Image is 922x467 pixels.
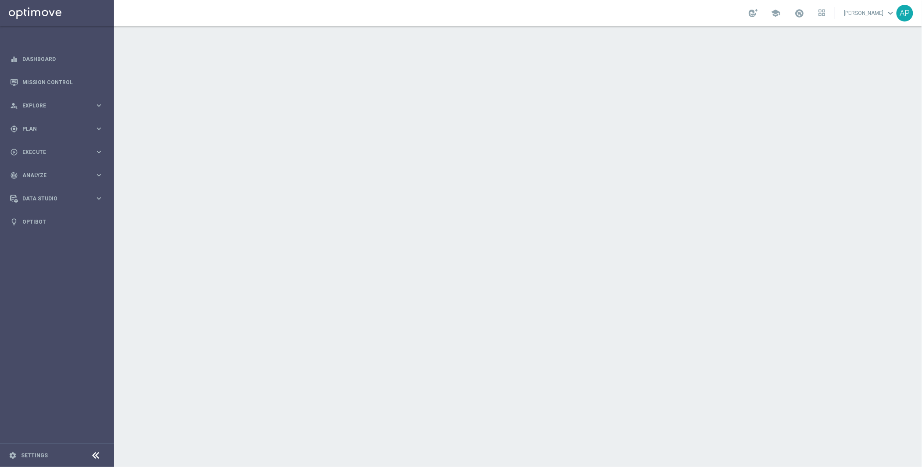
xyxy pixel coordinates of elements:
[22,173,95,178] span: Analyze
[10,195,104,202] button: Data Studio keyboard_arrow_right
[897,5,913,21] div: AP
[10,102,95,110] div: Explore
[10,218,18,226] i: lightbulb
[10,56,104,63] button: equalizer Dashboard
[10,102,104,109] button: person_search Explore keyboard_arrow_right
[10,171,18,179] i: track_changes
[10,47,103,71] div: Dashboard
[10,125,95,133] div: Plan
[10,149,104,156] button: play_circle_outline Execute keyboard_arrow_right
[10,125,104,132] button: gps_fixed Plan keyboard_arrow_right
[22,126,95,132] span: Plan
[10,148,18,156] i: play_circle_outline
[22,103,95,108] span: Explore
[95,194,103,203] i: keyboard_arrow_right
[10,55,18,63] i: equalizer
[22,196,95,201] span: Data Studio
[10,195,95,203] div: Data Studio
[95,125,103,133] i: keyboard_arrow_right
[22,71,103,94] a: Mission Control
[843,7,897,20] a: [PERSON_NAME]keyboard_arrow_down
[95,171,103,179] i: keyboard_arrow_right
[10,125,18,133] i: gps_fixed
[22,150,95,155] span: Execute
[886,8,896,18] span: keyboard_arrow_down
[10,218,104,225] button: lightbulb Optibot
[22,47,103,71] a: Dashboard
[10,172,104,179] button: track_changes Analyze keyboard_arrow_right
[10,210,103,233] div: Optibot
[10,148,95,156] div: Execute
[771,8,781,18] span: school
[10,102,18,110] i: person_search
[10,171,95,179] div: Analyze
[9,452,17,460] i: settings
[10,71,103,94] div: Mission Control
[95,101,103,110] i: keyboard_arrow_right
[95,148,103,156] i: keyboard_arrow_right
[22,210,103,233] a: Optibot
[21,453,48,458] a: Settings
[10,79,104,86] button: Mission Control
